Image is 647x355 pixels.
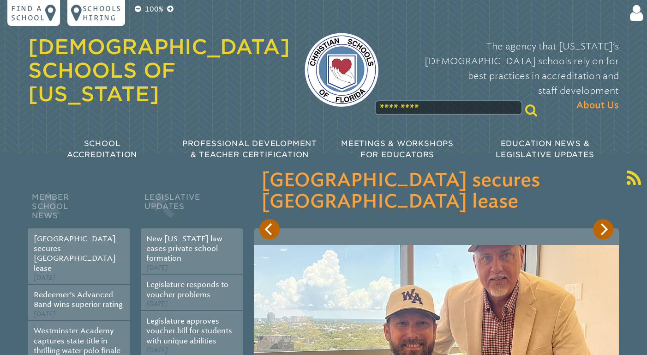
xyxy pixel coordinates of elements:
p: The agency that [US_STATE]’s [DEMOGRAPHIC_DATA] schools rely on for best practices in accreditati... [393,39,619,113]
span: [DATE] [34,274,55,282]
a: Westminster Academy captures state title in thrilling water polo finale [34,326,120,355]
a: Legislature approves voucher bill for students with unique abilities [146,317,232,345]
span: School Accreditation [67,139,137,159]
span: [DATE] [146,346,168,354]
a: Legislature responds to voucher problems [146,280,228,299]
span: [DATE] [34,310,55,318]
h3: [GEOGRAPHIC_DATA] secures [GEOGRAPHIC_DATA] lease [261,170,611,213]
a: Redeemer’s Advanced Band wins superior rating [34,290,123,309]
button: Previous [259,219,280,239]
h2: Member School News [28,190,130,228]
a: New [US_STATE] law eases private school formation [146,234,222,263]
p: Find a school [11,4,45,22]
a: [GEOGRAPHIC_DATA] secures [GEOGRAPHIC_DATA] lease [34,234,116,273]
img: csf-logo-web-colors.png [305,33,378,107]
span: About Us [576,98,619,113]
h2: Legislative Updates [141,190,242,228]
span: [DATE] [146,264,168,272]
p: 100% [143,4,165,15]
span: Education News & Legislative Updates [496,139,594,159]
span: Meetings & Workshops for Educators [341,139,454,159]
span: [DATE] [146,300,168,308]
p: Schools Hiring [83,4,121,22]
button: Next [593,219,613,239]
span: Professional Development & Teacher Certification [182,139,317,159]
a: [DEMOGRAPHIC_DATA] Schools of [US_STATE] [28,35,290,106]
